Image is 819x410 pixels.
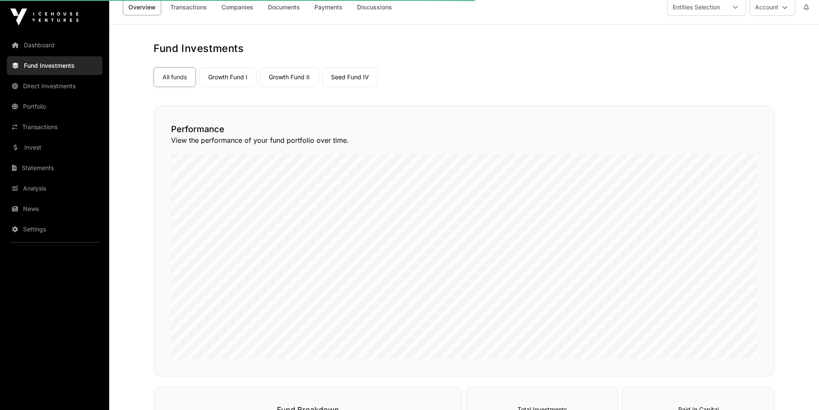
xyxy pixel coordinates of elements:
a: News [7,199,102,218]
a: Portfolio [7,97,102,116]
a: Direct Investments [7,77,102,95]
a: Transactions [7,118,102,136]
a: Dashboard [7,36,102,55]
img: Icehouse Ventures Logo [10,9,78,26]
a: Seed Fund IV [322,67,378,87]
h2: Performance [171,123,757,135]
h1: Fund Investments [154,42,775,55]
a: Growth Fund I [199,67,256,87]
a: Statements [7,159,102,177]
a: All funds [154,67,196,87]
a: Analysis [7,179,102,198]
a: Growth Fund II [260,67,319,87]
a: Settings [7,220,102,239]
iframe: Chat Widget [776,369,819,410]
a: Fund Investments [7,56,102,75]
p: View the performance of your fund portfolio over time. [171,135,757,145]
a: Invest [7,138,102,157]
